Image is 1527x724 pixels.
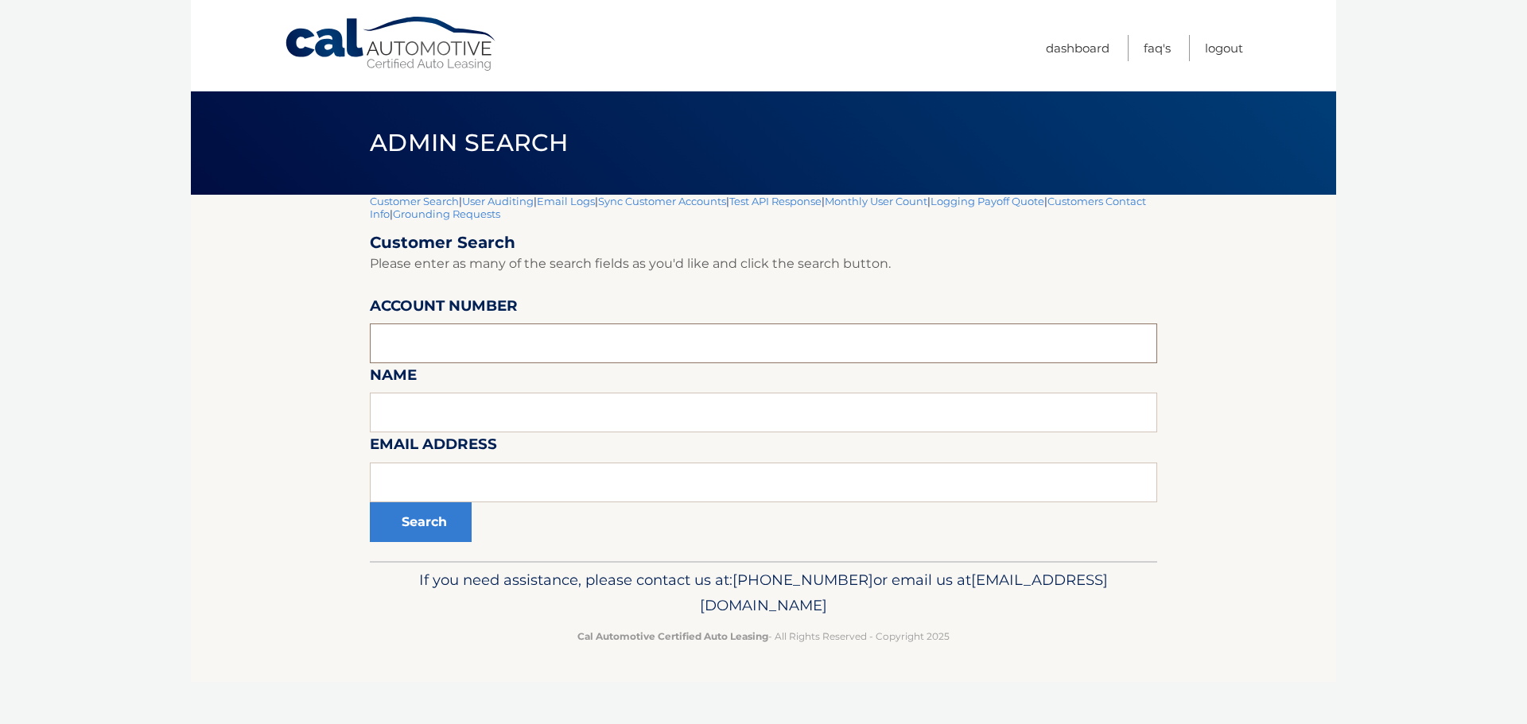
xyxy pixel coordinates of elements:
[370,195,1146,220] a: Customers Contact Info
[380,567,1147,618] p: If you need assistance, please contact us at: or email us at
[380,628,1147,645] p: - All Rights Reserved - Copyright 2025
[370,128,568,157] span: Admin Search
[1046,35,1109,61] a: Dashboard
[370,195,459,207] a: Customer Search
[462,195,534,207] a: User Auditing
[370,233,1157,253] h2: Customer Search
[370,432,497,462] label: Email Address
[598,195,726,207] a: Sync Customer Accounts
[825,195,927,207] a: Monthly User Count
[370,294,518,323] label: Account Number
[1205,35,1243,61] a: Logout
[393,207,500,220] a: Grounding Requests
[370,502,472,542] button: Search
[1144,35,1171,61] a: FAQ's
[370,195,1157,561] div: | | | | | | | |
[577,630,768,642] strong: Cal Automotive Certified Auto Leasing
[370,253,1157,275] p: Please enter as many of the search fields as you'd like and click the search button.
[729,195,822,207] a: Test API Response
[732,571,873,589] span: [PHONE_NUMBER]
[284,16,499,72] a: Cal Automotive
[537,195,595,207] a: Email Logs
[931,195,1044,207] a: Logging Payoff Quote
[370,363,417,393] label: Name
